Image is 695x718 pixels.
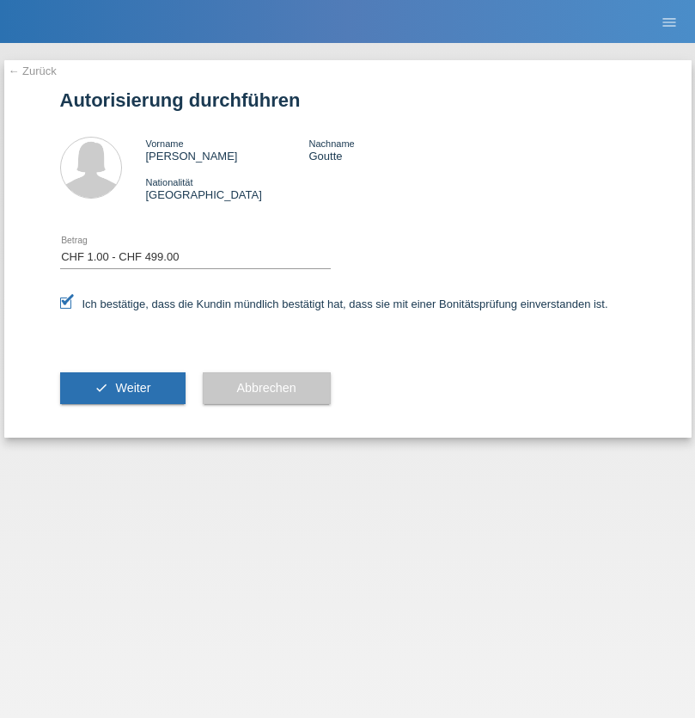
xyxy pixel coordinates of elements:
[237,381,296,395] span: Abbrechen
[308,138,354,149] span: Nachname
[308,137,472,163] div: Goutte
[94,381,108,395] i: check
[60,298,608,310] label: Ich bestätige, dass die Kundin mündlich bestätigt hat, dass sie mit einer Bonitätsprüfung einvers...
[146,138,184,149] span: Vorname
[146,175,309,201] div: [GEOGRAPHIC_DATA]
[203,372,331,405] button: Abbrechen
[146,137,309,163] div: [PERSON_NAME]
[652,16,686,27] a: menu
[60,89,636,111] h1: Autorisierung durchführen
[661,14,678,31] i: menu
[60,372,186,405] button: check Weiter
[9,64,57,77] a: ← Zurück
[146,177,193,187] span: Nationalität
[115,381,150,395] span: Weiter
